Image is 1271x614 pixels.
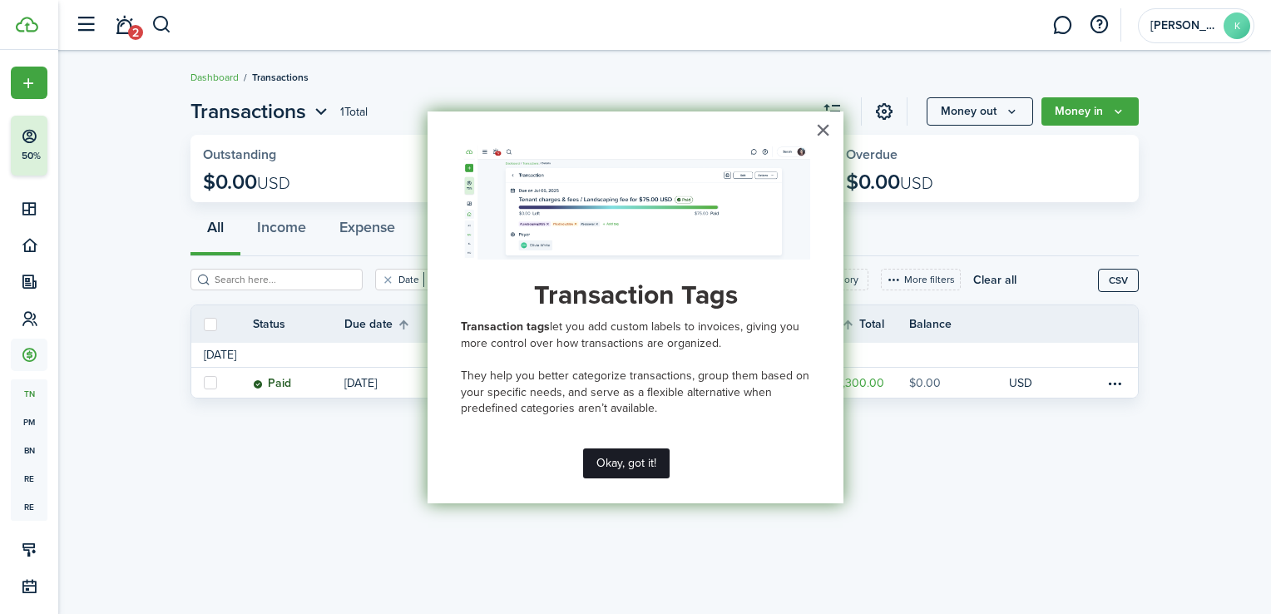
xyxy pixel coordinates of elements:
[1085,11,1113,39] button: Open resource center
[841,314,909,334] th: Sort
[70,9,101,41] button: Open sidebar
[11,67,47,99] button: Open menu
[927,97,1033,126] button: Open menu
[973,269,1016,290] button: Clear all
[1041,97,1139,126] button: Money in
[1041,97,1139,126] button: Open menu
[900,171,933,196] span: USD
[203,171,290,194] p: $0.00
[11,116,149,176] button: Toggle steps
[190,97,306,126] span: Transactions
[240,206,323,256] button: Income
[1009,374,1032,392] p: USD
[11,436,47,464] span: bn
[881,269,961,290] button: More filters
[252,70,309,85] span: Transactions
[461,279,810,310] h2: Transaction Tags
[461,318,803,352] span: let you add custom labels to invoices, giving you more control over how transactions are organized.
[825,374,884,392] table-amount-title: $1,300.00
[191,346,249,364] td: [DATE]
[128,25,143,40] span: 2
[253,315,344,333] th: Status
[398,272,419,287] filter-tag-label: Date
[190,97,332,126] accounting-header-page-nav: Transactions
[461,368,810,417] p: They help you better categorize transactions, group them based on your specific needs, and serve ...
[11,379,47,408] span: tn
[203,147,483,162] widget-stats-title: Outstanding
[927,97,1033,126] button: Money out
[344,374,377,392] p: [DATE]
[815,116,831,143] button: Close
[846,147,1126,162] widget-stats-title: Overdue
[323,206,412,256] button: Expense
[190,97,332,126] button: Open menu
[1224,12,1250,39] avatar-text: K
[381,273,395,286] button: Clear filter
[340,103,368,121] header-page-total: 1 Total
[909,374,941,392] table-amount-description: $0.00
[190,70,239,85] a: Dashboard
[11,464,47,493] span: re
[461,318,550,335] strong: Transaction tags
[16,17,38,32] img: TenantCloud
[1046,4,1078,47] a: Messaging
[257,171,290,196] span: USD
[375,269,517,290] filter-tag: Open filter
[846,171,933,194] p: $0.00
[151,11,172,39] button: Search
[108,4,140,47] a: Notifications
[1098,269,1139,292] button: CSV
[909,315,1009,333] th: Balance
[1150,20,1217,32] span: Krystal
[423,272,494,287] filter-tag-value: Current month
[11,493,47,521] span: re
[253,377,291,390] status: Paid
[210,272,357,288] input: Search here...
[583,448,670,478] button: Okay, got it!
[344,314,428,334] th: Sort
[21,149,42,163] p: 50%
[11,408,47,436] span: pm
